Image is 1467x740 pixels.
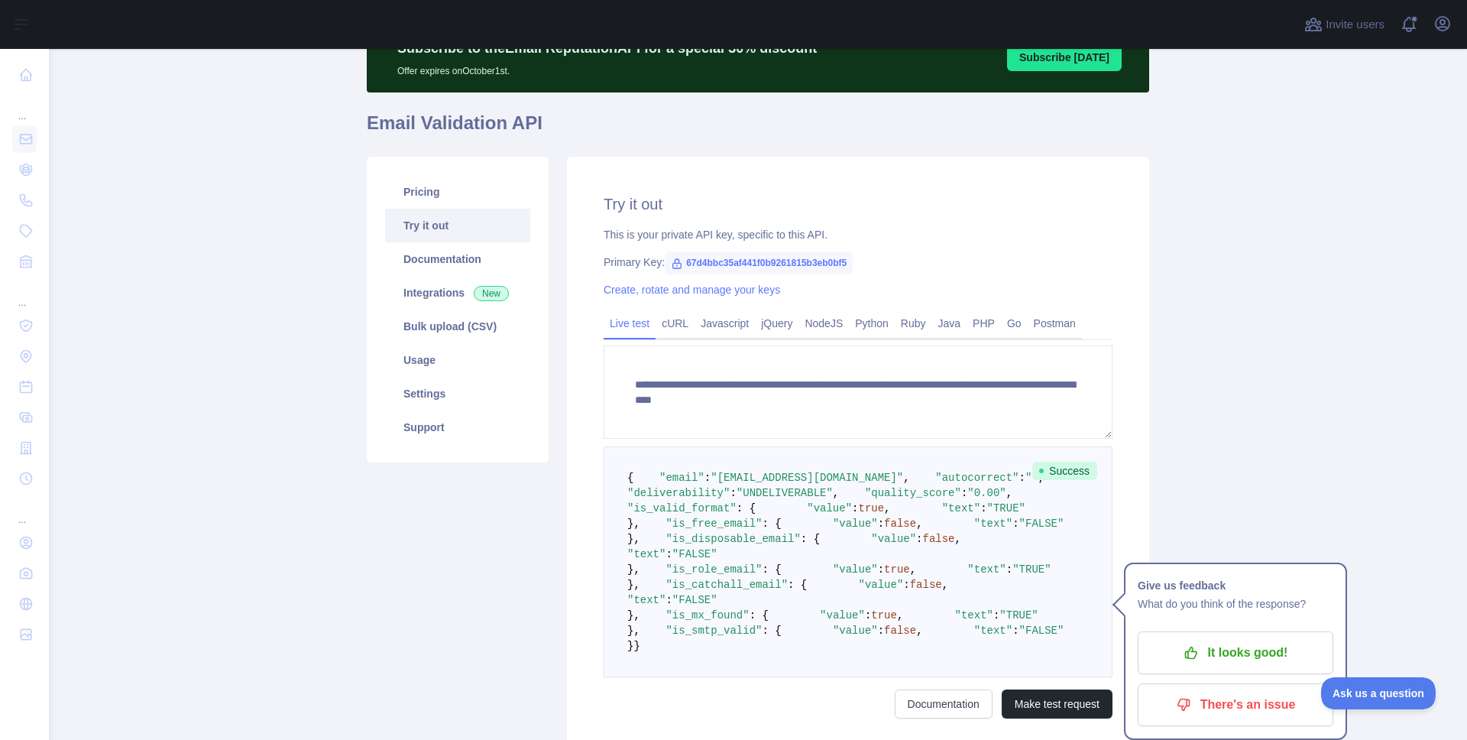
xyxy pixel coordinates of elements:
span: "value" [820,609,865,622]
span: "text" [974,518,1012,530]
span: , [1006,487,1012,499]
span: : [1006,563,1012,576]
span: "is_smtp_valid" [665,625,762,637]
a: Python [849,311,895,336]
span: : [1012,518,1018,530]
span: , [903,472,909,484]
span: : [704,472,711,484]
span: : { [762,563,781,576]
a: Support [385,411,530,444]
a: Create, rotate and manage your keys [604,284,780,296]
span: : [1012,625,1018,637]
span: , [833,487,839,499]
span: 67d4bbc35af441f0b9261815b3eb0bf5 [665,252,853,274]
a: cURL [656,311,695,336]
span: : [852,502,858,514]
a: Go [1001,311,1028,336]
span: "is_role_email" [665,563,762,576]
span: "email" [659,472,704,484]
span: "text" [627,594,665,606]
span: "value" [807,502,852,514]
span: { [627,472,633,484]
span: : [961,487,967,499]
span: Success [1032,462,1097,480]
button: Invite users [1301,12,1388,37]
a: Settings [385,377,530,411]
span: "FALSE" [1019,625,1064,637]
span: New [474,286,509,301]
span: , [884,502,890,514]
a: PHP [967,311,1001,336]
span: , [910,563,916,576]
p: What do you think of the response? [1138,595,1333,613]
span: true [871,609,897,622]
a: Usage [385,343,530,377]
span: , [897,609,903,622]
div: ... [12,92,37,122]
div: ... [12,278,37,309]
a: Ruby [895,311,932,336]
div: This is your private API key, specific to this API. [604,227,1112,242]
span: true [884,563,910,576]
span: false [884,518,916,530]
span: "UNDELIVERABLE" [737,487,833,499]
span: : [980,502,986,514]
span: } [633,640,640,652]
span: : { [750,609,769,622]
span: "value" [833,518,878,530]
span: false [923,533,955,545]
span: "TRUE" [999,609,1038,622]
a: Try it out [385,209,530,242]
span: : [865,609,871,622]
span: Invite users [1326,16,1384,34]
a: Postman [1028,311,1082,336]
span: : { [737,502,756,514]
span: "quality_score" [865,487,961,499]
span: "autocorrect" [935,472,1018,484]
h1: Email Validation API [367,111,1149,148]
a: Pricing [385,175,530,209]
span: : [1019,472,1025,484]
div: ... [12,495,37,526]
span: "deliverability" [627,487,730,499]
div: Primary Key: [604,255,1112,270]
span: }, [627,625,640,637]
a: Documentation [895,690,993,719]
span: : { [762,625,781,637]
span: "FALSE" [672,594,717,606]
span: }, [627,579,640,591]
a: Bulk upload (CSV) [385,310,530,343]
span: }, [627,518,640,530]
p: Offer expires on October 1st. [397,59,817,77]
span: : [903,579,909,591]
a: Documentation [385,242,530,276]
span: }, [627,533,640,545]
span: false [884,625,916,637]
span: "is_disposable_email" [665,533,800,545]
span: : [878,625,884,637]
span: "is_mx_found" [665,609,749,622]
span: "FALSE" [672,548,717,560]
span: "value" [833,625,878,637]
span: "text" [967,563,1006,576]
span: : [993,609,999,622]
span: "is_free_email" [665,518,762,530]
span: "text" [942,502,980,514]
a: Live test [604,311,656,336]
span: , [916,625,922,637]
h2: Try it out [604,193,1112,215]
a: Integrations New [385,276,530,310]
span: true [858,502,884,514]
span: "" [1025,472,1038,484]
button: Subscribe [DATE] [1007,44,1122,71]
a: NodeJS [798,311,849,336]
span: }, [627,609,640,622]
span: : [878,563,884,576]
span: "text" [627,548,665,560]
span: "0.00" [967,487,1006,499]
span: } [627,640,633,652]
span: "text" [974,625,1012,637]
h1: Give us feedback [1138,576,1333,595]
span: "value" [833,563,878,576]
span: "value" [859,579,904,591]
